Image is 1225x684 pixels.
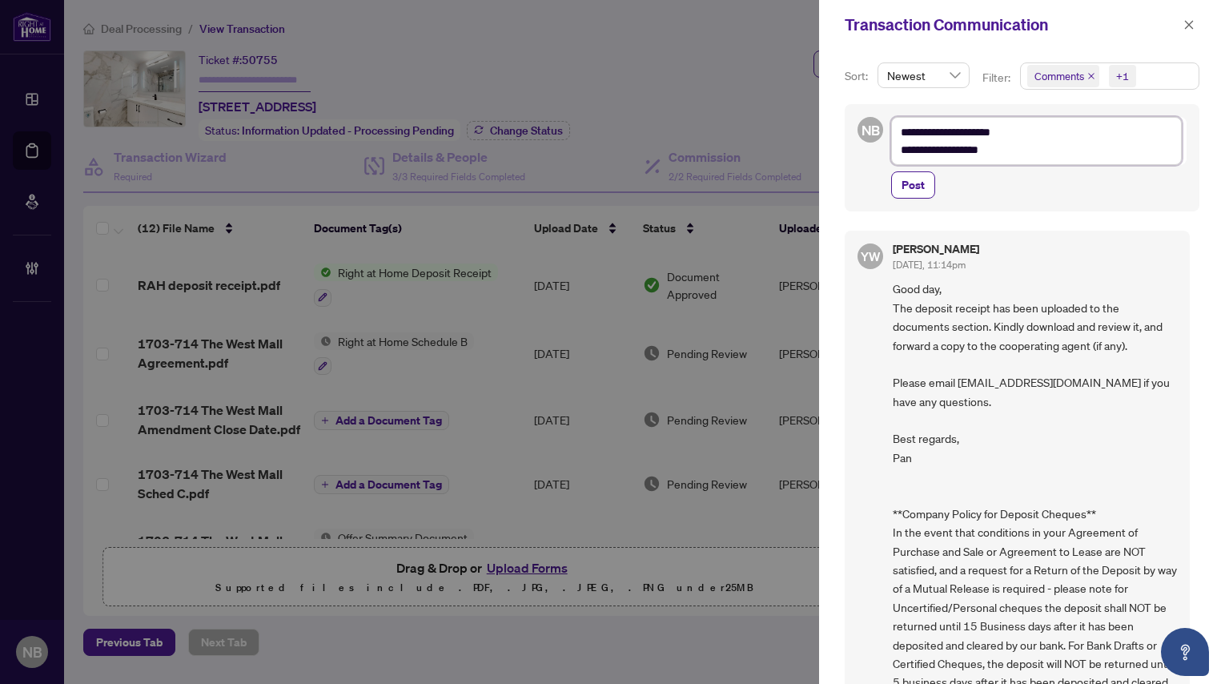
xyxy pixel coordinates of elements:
[887,63,960,87] span: Newest
[893,243,979,255] h5: [PERSON_NAME]
[893,259,966,271] span: [DATE], 11:14pm
[845,13,1179,37] div: Transaction Communication
[1034,68,1084,84] span: Comments
[982,69,1013,87] p: Filter:
[1183,19,1195,30] span: close
[891,171,935,199] button: Post
[902,172,925,198] span: Post
[861,119,880,141] span: NB
[1027,65,1099,87] span: Comments
[1116,68,1129,84] div: +1
[1087,72,1095,80] span: close
[845,67,871,85] p: Sort:
[861,247,881,266] span: YW
[1161,628,1209,676] button: Open asap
